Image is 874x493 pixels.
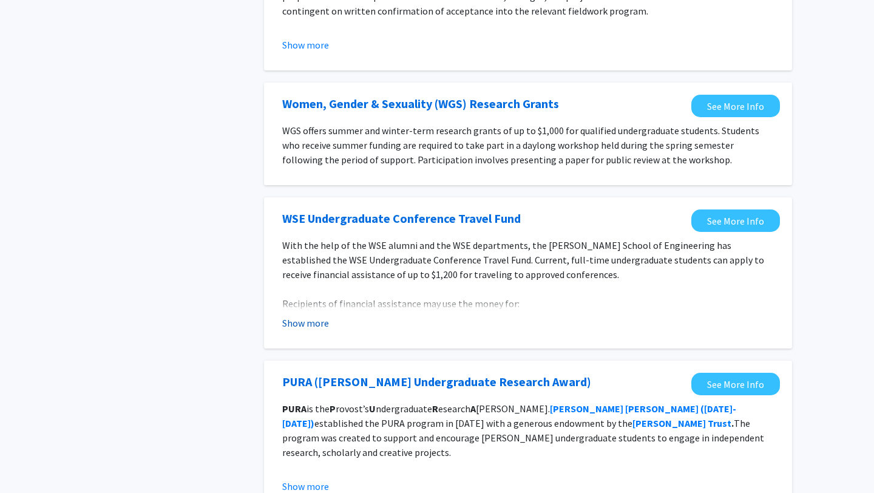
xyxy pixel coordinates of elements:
a: Opens in a new tab [691,373,780,395]
button: Show more [282,38,329,52]
span: established the PURA program in [DATE] with a generous endowment by the [314,417,632,429]
iframe: Chat [9,438,52,484]
span: ndergraduate [376,403,432,415]
span: The program was created to support and encourage [PERSON_NAME] undergraduate students to engage i... [282,417,764,458]
button: Show more [282,316,329,330]
span: WGS offers summer and winter-term research grants of up to $1,000 for qualified undergraduate stu... [282,124,759,166]
strong: R [432,403,438,415]
a: Opens in a new tab [282,209,521,228]
strong: P [330,403,336,415]
strong: A [470,403,476,415]
a: Opens in a new tab [691,95,780,117]
strong: . [731,417,734,429]
span: [PERSON_NAME]. [476,403,550,415]
strong: U [369,403,376,415]
p: Recipients of financial assistance may use the money for: [282,296,774,311]
a: [PERSON_NAME] Trust [632,417,731,429]
span: rovost’s [336,403,369,415]
strong: PURA [282,403,307,415]
span: is the [307,403,330,415]
a: Opens in a new tab [282,95,559,113]
p: With the help of the WSE alumni and the WSE departments, the [PERSON_NAME] School of Engineering ... [282,238,774,282]
a: Opens in a new tab [691,209,780,232]
span: esearch [438,403,470,415]
a: Opens in a new tab [282,373,591,391]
